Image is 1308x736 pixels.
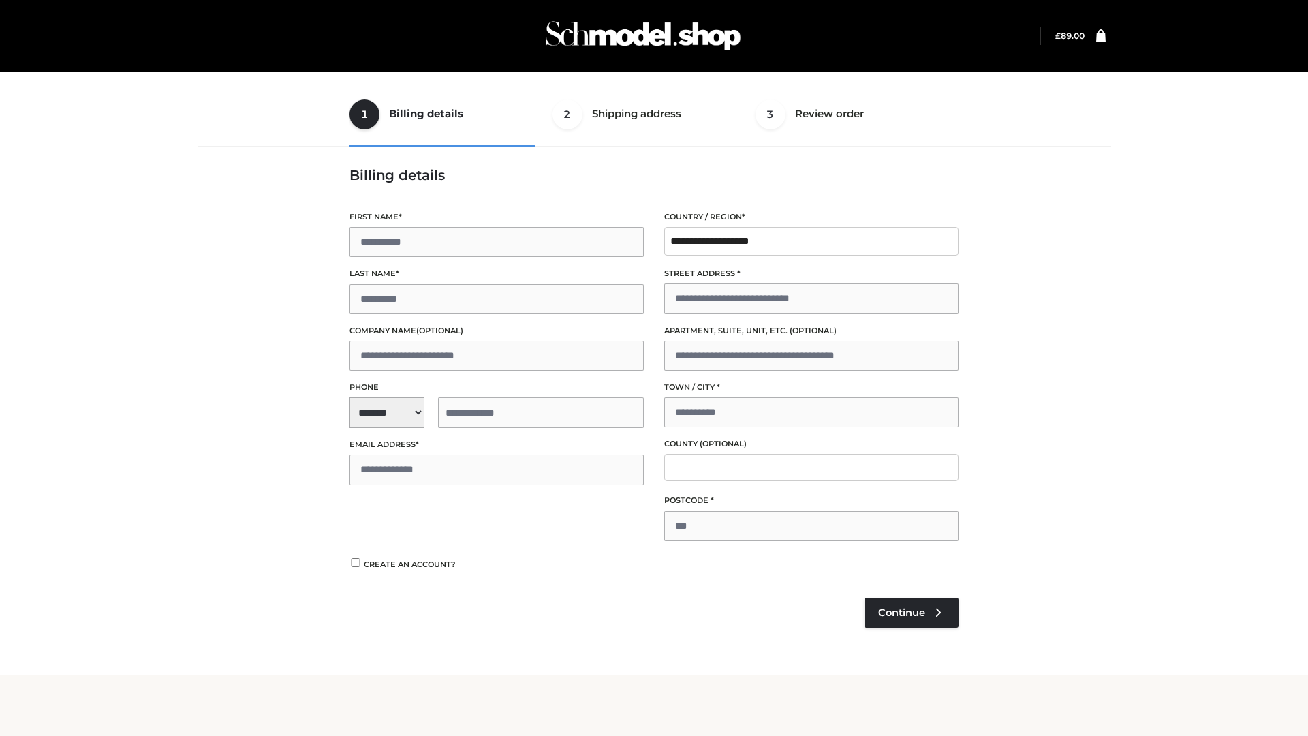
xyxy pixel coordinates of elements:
[349,211,644,224] label: First name
[349,267,644,280] label: Last name
[664,267,959,280] label: Street address
[1055,31,1085,41] a: £89.00
[664,494,959,507] label: Postcode
[664,438,959,450] label: County
[664,381,959,394] label: Town / City
[1055,31,1085,41] bdi: 89.00
[664,324,959,337] label: Apartment, suite, unit, etc.
[865,598,959,628] a: Continue
[349,438,644,451] label: Email address
[878,607,925,619] span: Continue
[416,326,463,335] span: (optional)
[541,9,745,63] img: Schmodel Admin 964
[664,211,959,224] label: Country / Region
[700,439,747,448] span: (optional)
[349,381,644,394] label: Phone
[349,167,959,183] h3: Billing details
[1055,31,1061,41] span: £
[364,559,456,569] span: Create an account?
[349,558,362,567] input: Create an account?
[349,324,644,337] label: Company name
[790,326,837,335] span: (optional)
